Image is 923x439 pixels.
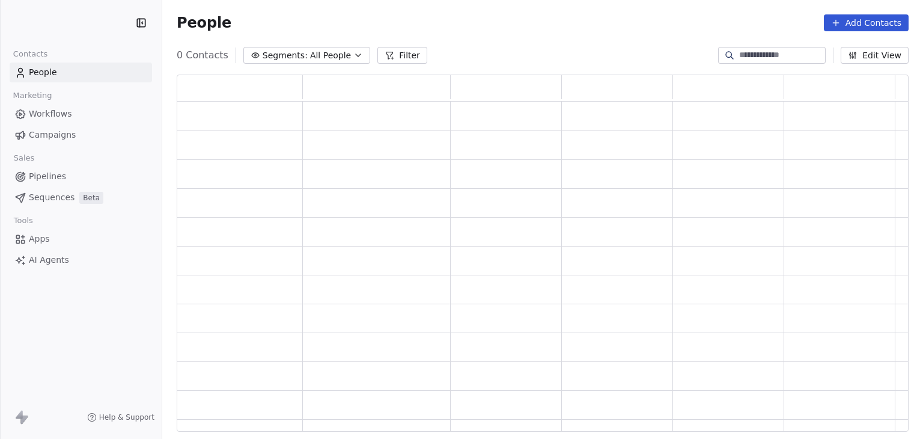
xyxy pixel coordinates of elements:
span: Apps [29,233,50,245]
a: Apps [10,229,152,249]
span: Pipelines [29,170,66,183]
span: Sales [8,149,40,167]
button: Filter [377,47,427,64]
span: People [29,66,57,79]
button: Edit View [841,47,909,64]
a: Help & Support [87,413,154,422]
a: Campaigns [10,125,152,145]
button: Add Contacts [824,14,909,31]
span: Beta [79,192,103,204]
span: 0 Contacts [177,48,228,63]
span: Segments: [263,49,308,62]
span: All People [310,49,351,62]
span: AI Agents [29,254,69,266]
span: Sequences [29,191,75,204]
a: Pipelines [10,167,152,186]
span: People [177,14,231,32]
span: Workflows [29,108,72,120]
a: SequencesBeta [10,188,152,207]
a: AI Agents [10,250,152,270]
a: People [10,63,152,82]
span: Contacts [8,45,53,63]
span: Tools [8,212,38,230]
span: Campaigns [29,129,76,141]
span: Help & Support [99,413,154,422]
span: Marketing [8,87,57,105]
a: Workflows [10,104,152,124]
